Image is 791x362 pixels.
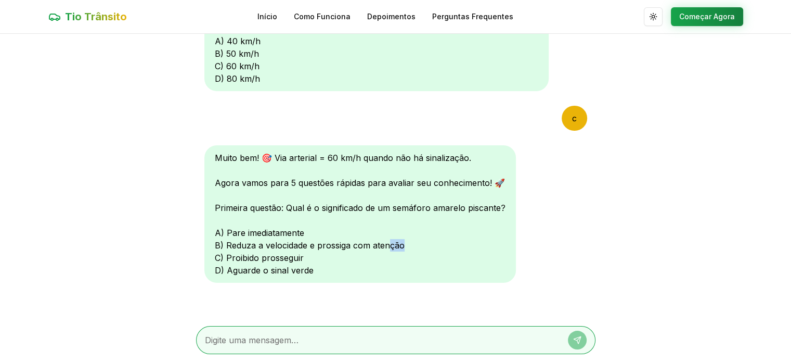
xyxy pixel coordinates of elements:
a: Depoimentos [367,11,416,22]
span: Tio Trânsito [65,9,127,24]
a: Início [257,11,277,22]
div: Muito bem! 🎯 Via arterial = 60 km/h quando não há sinalização. Agora vamos para 5 questões rápida... [204,145,516,283]
a: Como Funciona [294,11,351,22]
div: c [562,106,587,131]
button: Começar Agora [671,7,743,26]
a: Perguntas Frequentes [432,11,513,22]
a: Tio Trânsito [48,9,127,24]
